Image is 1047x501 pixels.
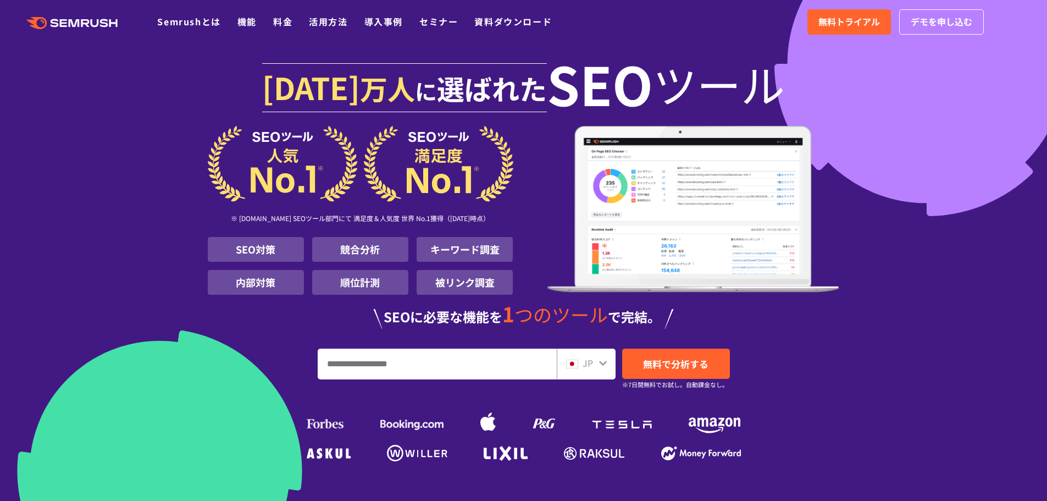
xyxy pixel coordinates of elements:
a: セミナー [419,15,458,28]
li: 順位計測 [312,270,408,295]
span: SEO [547,62,653,106]
span: 選ばれた [437,68,547,108]
span: 1 [502,299,514,328]
span: 無料トライアル [818,15,880,29]
a: 無料で分析する [622,349,730,379]
li: SEO対策 [208,237,304,262]
a: Semrushとは [157,15,220,28]
span: で完結。 [608,307,661,326]
span: に [415,75,437,107]
span: つのツール [514,301,608,328]
li: 被リンク調査 [417,270,513,295]
div: ※ [DOMAIN_NAME] SEOツール部門にて 満足度＆人気度 世界 No.1獲得（[DATE]時点） [208,202,513,237]
span: 万人 [360,68,415,108]
div: SEOに必要な機能を [208,304,840,329]
a: 料金 [273,15,292,28]
a: 導入事例 [364,15,403,28]
a: デモを申し込む [899,9,984,35]
span: JP [583,356,593,370]
span: [DATE] [262,65,360,109]
li: 内部対策 [208,270,304,295]
a: 無料トライアル [807,9,891,35]
a: 機能 [237,15,257,28]
input: URL、キーワードを入力してください [318,349,556,379]
span: 無料で分析する [643,357,708,371]
li: キーワード調査 [417,237,513,262]
span: ツール [653,62,785,106]
li: 競合分析 [312,237,408,262]
span: デモを申し込む [911,15,972,29]
a: 活用方法 [309,15,347,28]
a: 資料ダウンロード [474,15,552,28]
small: ※7日間無料でお試し。自動課金なし。 [622,379,728,390]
